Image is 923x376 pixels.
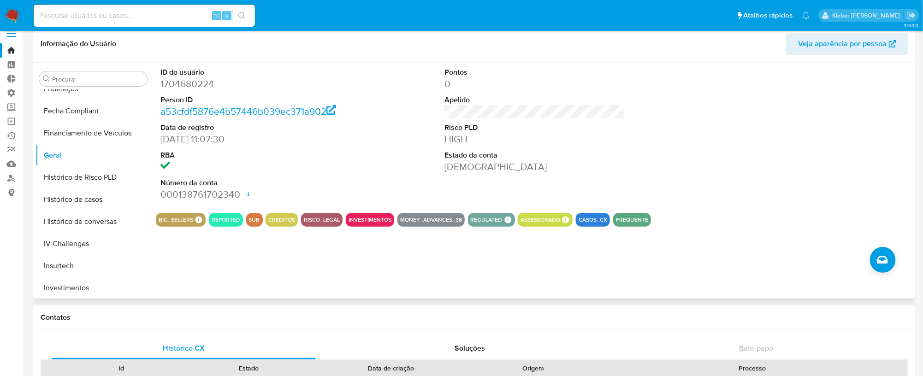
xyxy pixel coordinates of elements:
[444,77,625,90] dd: 0
[319,364,463,373] div: Data de criação
[160,95,341,105] dt: Person ID
[191,364,306,373] div: Estado
[163,343,205,353] span: Histórico CX
[744,11,793,20] span: Atalhos rápidos
[232,9,251,22] button: search-icon
[444,95,625,105] dt: Apelido
[455,343,485,353] span: Soluções
[52,75,143,83] input: Procurar
[160,67,341,77] dt: ID do usuário
[160,150,341,160] dt: RBA
[444,67,625,77] dt: Pontos
[43,75,50,82] button: Procurar
[64,364,178,373] div: Id
[160,77,341,90] dd: 1704680224
[160,105,336,118] a: a53cfdf5876e4b57446b039ec371a902
[904,22,918,29] span: 3.163.0
[444,160,625,173] dd: [DEMOGRAPHIC_DATA]
[35,211,151,233] button: Histórico de conversas
[786,33,908,55] button: Veja aparência por pessoa
[35,188,151,211] button: Histórico de casos
[35,233,151,255] button: IV Challenges
[225,11,228,20] span: s
[35,166,151,188] button: Histórico de Risco PLD
[35,144,151,166] button: Geral
[34,10,255,22] input: Pesquise usuários ou casos...
[35,255,151,277] button: Insurtech
[160,178,341,188] dt: Número da conta
[444,133,625,146] dd: HIGH
[160,133,341,146] dd: [DATE] 11:07:30
[604,364,901,373] div: Processo
[798,33,887,55] span: Veja aparência por pessoa
[740,343,774,353] span: Bate-papo
[35,277,151,299] button: Investimentos
[213,11,220,20] span: ⌥
[160,123,341,133] dt: Data de registro
[35,122,151,144] button: Financiamento de Veículos
[444,150,625,160] dt: Estado da conta
[41,313,908,322] h1: Contatos
[35,100,151,122] button: Fecha Compliant
[802,12,810,19] a: Notificações
[160,188,341,201] dd: 000138761702340
[832,11,903,20] p: kleber.bueno@mercadolivre.com
[444,123,625,133] dt: Risco PLD
[906,11,916,20] a: Sair
[41,39,116,48] h1: Informação do Usuário
[476,364,591,373] div: Origem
